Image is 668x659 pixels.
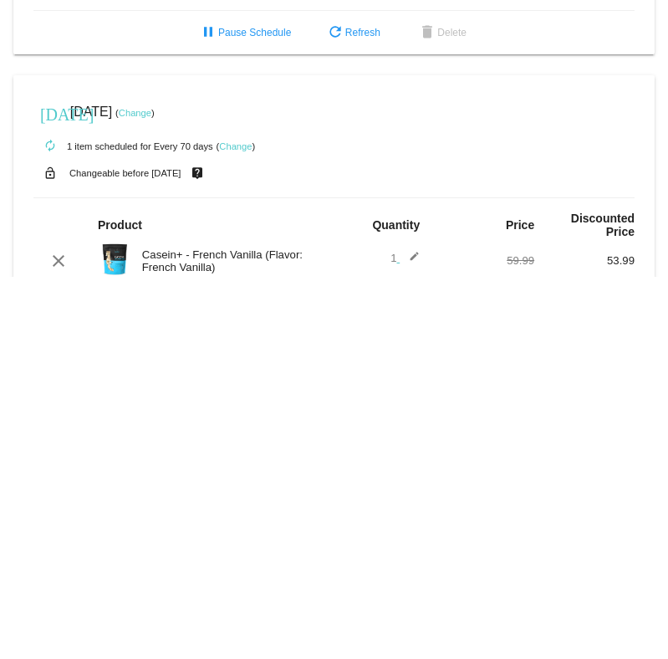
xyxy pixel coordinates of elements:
[40,162,60,184] mat-icon: lock_open
[400,251,420,271] mat-icon: edit
[571,212,635,238] strong: Discounted Price
[134,248,334,273] div: Casein+ - French Vanilla (Flavor: French Vanilla)
[98,218,142,232] strong: Product
[390,252,420,264] span: 1
[115,108,155,118] small: ( )
[98,243,131,276] img: Image-1-Carousel-Casein-Vanilla.png
[69,168,181,178] small: Changeable before [DATE]
[187,162,207,184] mat-icon: live_help
[534,254,635,267] div: 53.99
[434,254,534,267] div: 59.99
[417,23,437,43] mat-icon: delete
[198,27,291,38] span: Pause Schedule
[119,108,151,118] a: Change
[33,141,213,151] small: 1 item scheduled for Every 70 days
[40,136,60,156] mat-icon: autorenew
[48,251,69,271] mat-icon: clear
[325,23,345,43] mat-icon: refresh
[198,23,218,43] mat-icon: pause
[40,103,60,123] mat-icon: [DATE]
[325,27,380,38] span: Refresh
[372,218,420,232] strong: Quantity
[417,27,467,38] span: Delete
[506,218,534,232] strong: Price
[217,141,256,151] small: ( )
